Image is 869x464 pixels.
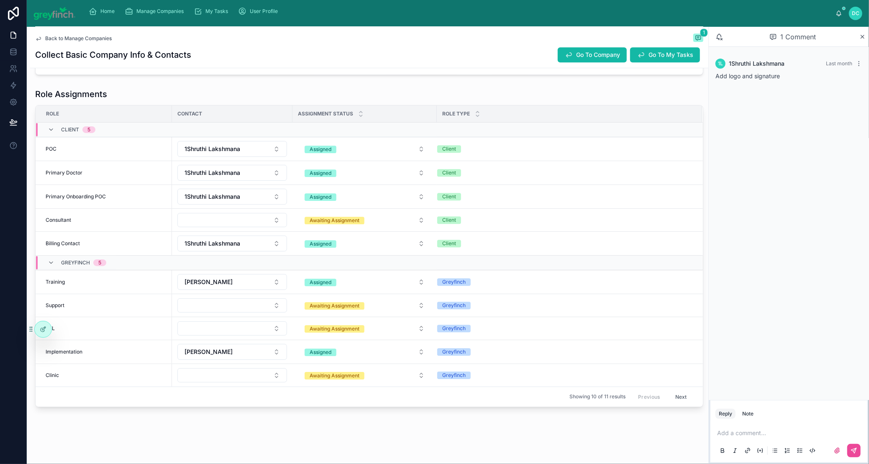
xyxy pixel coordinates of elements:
[177,321,287,336] button: Select Button
[442,110,470,117] span: Role Type
[177,298,287,313] button: Select Button
[61,126,79,133] span: Client
[576,51,620,59] span: Go To Company
[442,216,456,224] div: Client
[185,169,240,177] span: 1Shruthi Lakshmana
[185,145,240,153] span: 1Shruthi Lakshmana
[46,169,82,176] span: Primary Doctor
[35,49,191,61] h1: Collect Basic Company Info & Contacts
[177,165,287,181] button: Select Button
[700,28,708,37] span: 1
[87,126,90,133] div: 5
[310,349,331,356] div: Assigned
[46,146,56,152] span: POC
[35,35,112,42] a: Back to Manage Companies
[46,193,106,200] span: Primary Onboarding POC
[177,344,287,360] button: Select Button
[192,4,234,19] a: My Tasks
[46,372,59,379] span: Clinic
[310,217,359,224] div: Awaiting Assignment
[852,10,859,17] span: DC
[718,60,723,67] span: 1L
[715,409,736,419] button: Reply
[310,372,359,379] div: Awaiting Assignment
[298,213,431,228] button: Select Button
[442,372,466,379] div: Greyfinch
[442,325,466,332] div: Greyfinch
[177,274,287,290] button: Select Button
[739,409,757,419] button: Note
[310,240,331,248] div: Assigned
[98,259,101,266] div: 5
[123,4,190,19] a: Manage Companies
[310,325,359,333] div: Awaiting Assignment
[87,4,121,19] a: Home
[298,189,431,204] button: Select Button
[442,348,466,356] div: Greyfinch
[310,193,331,201] div: Assigned
[693,33,703,44] button: 1
[177,368,287,382] button: Select Button
[442,302,466,309] div: Greyfinch
[185,348,233,356] span: [PERSON_NAME]
[298,110,353,117] span: Assignment Status
[236,4,284,19] a: User Profile
[558,47,627,62] button: Go To Company
[715,72,780,79] span: Add logo and signature
[442,145,456,153] div: Client
[137,8,184,15] span: Manage Companies
[569,393,625,400] span: Showing 10 of 11 results
[298,165,431,180] button: Select Button
[442,169,456,177] div: Client
[206,8,228,15] span: My Tasks
[729,59,784,68] span: 1Shruthi Lakshmana
[442,278,466,286] div: Greyfinch
[298,321,431,336] button: Select Button
[298,274,431,290] button: Select Button
[780,32,816,42] span: 1 Comment
[46,217,71,223] span: Consultant
[185,192,240,201] span: 1Shruthi Lakshmana
[310,146,331,153] div: Assigned
[310,302,359,310] div: Awaiting Assignment
[298,236,431,251] button: Select Button
[177,141,287,157] button: Select Button
[82,2,836,21] div: scrollable content
[298,298,431,313] button: Select Button
[46,302,64,309] span: Support
[177,189,287,205] button: Select Button
[298,344,431,359] button: Select Button
[826,60,852,67] span: Last month
[630,47,700,62] button: Go To My Tasks
[250,8,278,15] span: User Profile
[46,279,65,285] span: Training
[442,240,456,247] div: Client
[442,193,456,200] div: Client
[649,51,693,59] span: Go To My Tasks
[177,213,287,227] button: Select Button
[61,259,90,266] span: Greyfinch
[310,279,331,286] div: Assigned
[46,110,59,117] span: Role
[298,368,431,383] button: Select Button
[177,236,287,251] button: Select Button
[742,410,754,417] div: Note
[35,88,107,100] h1: Role Assignments
[46,349,82,355] span: Implementation
[298,141,431,156] button: Select Button
[45,35,112,42] span: Back to Manage Companies
[310,169,331,177] div: Assigned
[669,390,693,403] button: Next
[185,239,240,248] span: 1Shruthi Lakshmana
[101,8,115,15] span: Home
[177,110,202,117] span: Contact
[33,7,76,20] img: App logo
[185,278,233,286] span: [PERSON_NAME]
[46,240,80,247] span: Billing Contact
